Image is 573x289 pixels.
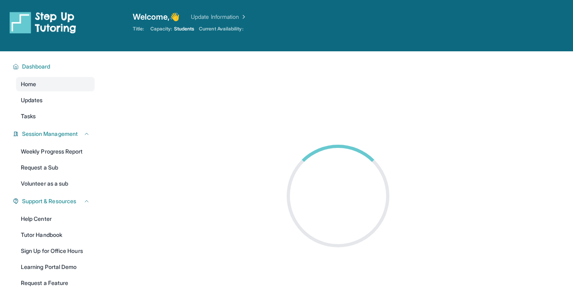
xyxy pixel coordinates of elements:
img: Chevron Right [239,13,247,21]
a: Request a Sub [16,160,95,175]
span: Tasks [21,112,36,120]
span: Title: [133,26,144,32]
a: Volunteer as a sub [16,176,95,191]
button: Session Management [19,130,90,138]
button: Support & Resources [19,197,90,205]
span: Students [174,26,194,32]
span: Capacity: [150,26,172,32]
a: Tutor Handbook [16,228,95,242]
a: Learning Portal Demo [16,260,95,274]
a: Tasks [16,109,95,123]
a: Update Information [191,13,247,21]
a: Home [16,77,95,91]
span: Support & Resources [22,197,76,205]
img: logo [10,11,76,34]
a: Updates [16,93,95,107]
a: Help Center [16,212,95,226]
span: Welcome, 👋 [133,11,180,22]
span: Home [21,80,36,88]
span: Updates [21,96,43,104]
a: Sign Up for Office Hours [16,244,95,258]
span: Dashboard [22,63,51,71]
button: Dashboard [19,63,90,71]
span: Session Management [22,130,78,138]
a: Weekly Progress Report [16,144,95,159]
span: Current Availability: [199,26,243,32]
